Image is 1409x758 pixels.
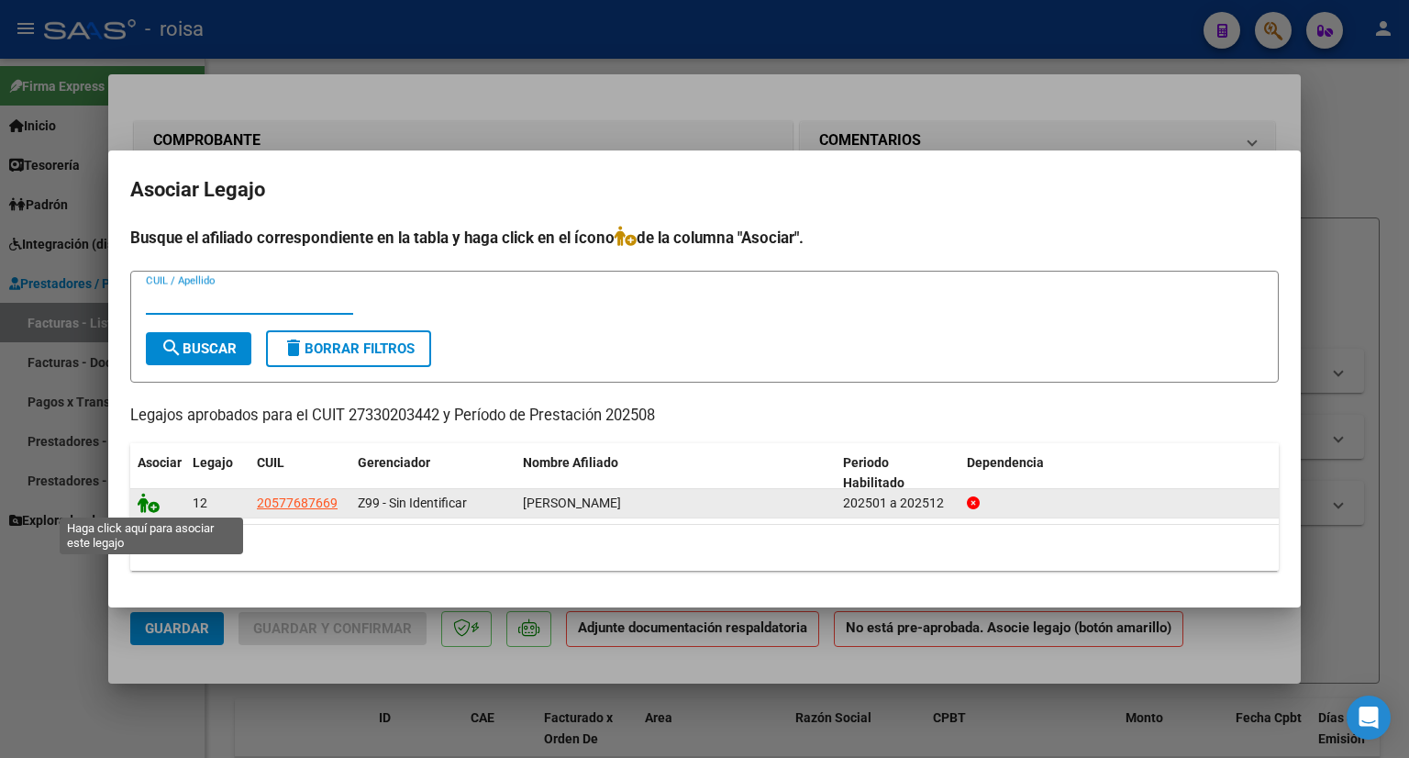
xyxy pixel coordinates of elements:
[1347,696,1391,740] div: Open Intercom Messenger
[185,443,250,504] datatable-header-cell: Legajo
[283,340,415,357] span: Borrar Filtros
[161,337,183,359] mat-icon: search
[138,455,182,470] span: Asociar
[358,455,430,470] span: Gerenciador
[257,496,338,510] span: 20577687669
[257,455,284,470] span: CUIL
[193,455,233,470] span: Legajo
[843,455,904,491] span: Periodo Habilitado
[523,455,618,470] span: Nombre Afiliado
[266,330,431,367] button: Borrar Filtros
[146,332,251,365] button: Buscar
[193,496,207,510] span: 12
[967,455,1044,470] span: Dependencia
[130,525,1279,571] div: 1 registros
[250,443,350,504] datatable-header-cell: CUIL
[523,496,621,510] span: FERNANDEZ COLLANTE MATHEO ROMEO
[350,443,516,504] datatable-header-cell: Gerenciador
[161,340,237,357] span: Buscar
[516,443,836,504] datatable-header-cell: Nombre Afiliado
[283,337,305,359] mat-icon: delete
[358,496,467,510] span: Z99 - Sin Identificar
[130,226,1279,250] h4: Busque el afiliado correspondiente en la tabla y haga click en el ícono de la columna "Asociar".
[836,443,960,504] datatable-header-cell: Periodo Habilitado
[960,443,1280,504] datatable-header-cell: Dependencia
[843,493,952,514] div: 202501 a 202512
[130,405,1279,428] p: Legajos aprobados para el CUIT 27330203442 y Período de Prestación 202508
[130,173,1279,207] h2: Asociar Legajo
[130,443,185,504] datatable-header-cell: Asociar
